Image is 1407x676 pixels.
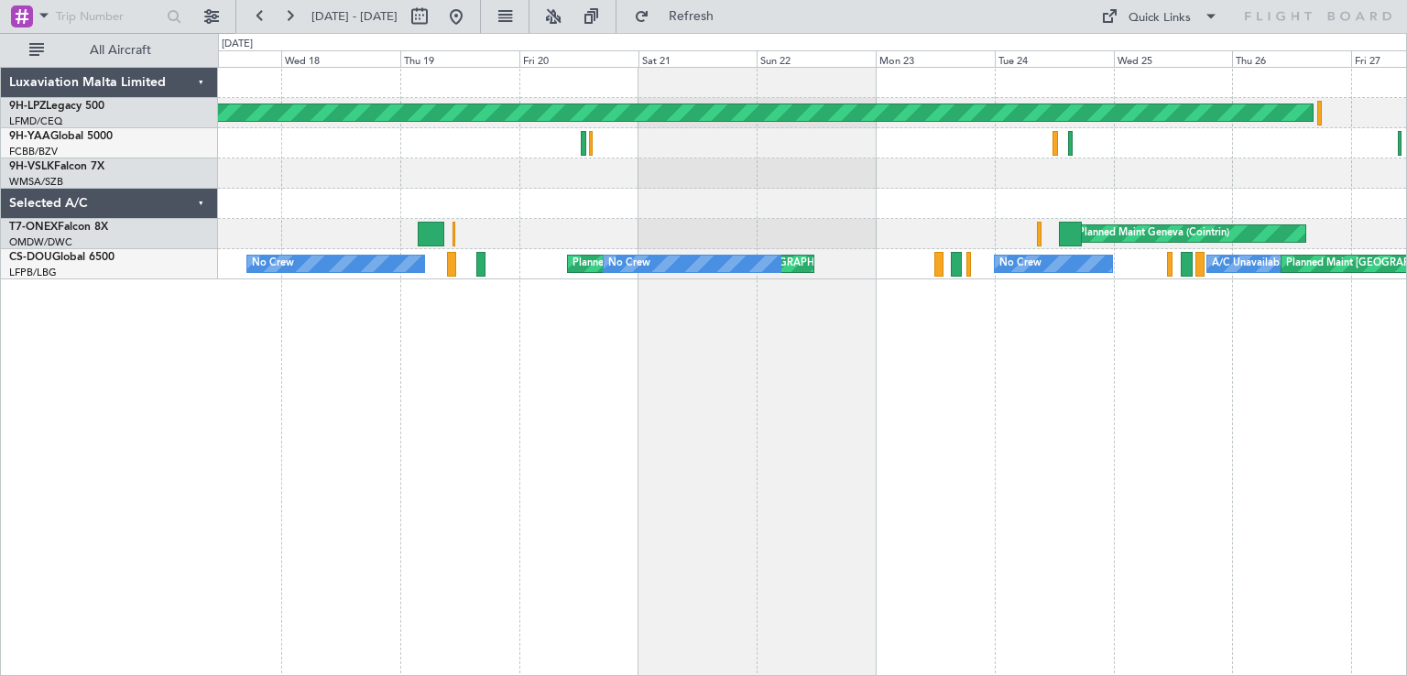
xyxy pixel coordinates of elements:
a: T7-ONEXFalcon 8X [9,222,108,233]
div: Thu 19 [400,50,519,67]
span: Refresh [653,10,730,23]
input: Trip Number [56,3,161,30]
span: 9H-LPZ [9,101,46,112]
span: CS-DOU [9,252,52,263]
div: Quick Links [1129,9,1191,27]
div: No Crew [252,250,294,278]
span: 9H-VSLK [9,161,54,172]
div: Mon 23 [876,50,995,67]
div: No Crew [999,250,1042,278]
a: CS-DOUGlobal 6500 [9,252,115,263]
span: All Aircraft [48,44,193,57]
div: Wed 18 [281,50,400,67]
div: Sat 21 [638,50,758,67]
div: Sun 22 [757,50,876,67]
div: Planned Maint [GEOGRAPHIC_DATA] ([GEOGRAPHIC_DATA]) [573,250,861,278]
a: 9H-LPZLegacy 500 [9,101,104,112]
div: Tue 24 [995,50,1114,67]
button: Refresh [626,2,736,31]
a: 9H-VSLKFalcon 7X [9,161,104,172]
div: A/C Unavailable [1212,250,1288,278]
button: Quick Links [1092,2,1227,31]
div: Fri 20 [519,50,638,67]
div: [DATE] [222,37,253,52]
span: [DATE] - [DATE] [311,8,398,25]
div: Planned Maint Geneva (Cointrin) [1078,220,1229,247]
a: FCBB/BZV [9,145,58,158]
div: Wed 25 [1114,50,1233,67]
a: OMDW/DWC [9,235,72,249]
span: 9H-YAA [9,131,50,142]
span: T7-ONEX [9,222,58,233]
a: LFPB/LBG [9,266,57,279]
a: WMSA/SZB [9,175,63,189]
button: All Aircraft [20,36,199,65]
div: Tue 17 [163,50,282,67]
div: No Crew [608,250,650,278]
div: Thu 26 [1232,50,1351,67]
a: 9H-YAAGlobal 5000 [9,131,113,142]
a: LFMD/CEQ [9,114,62,128]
